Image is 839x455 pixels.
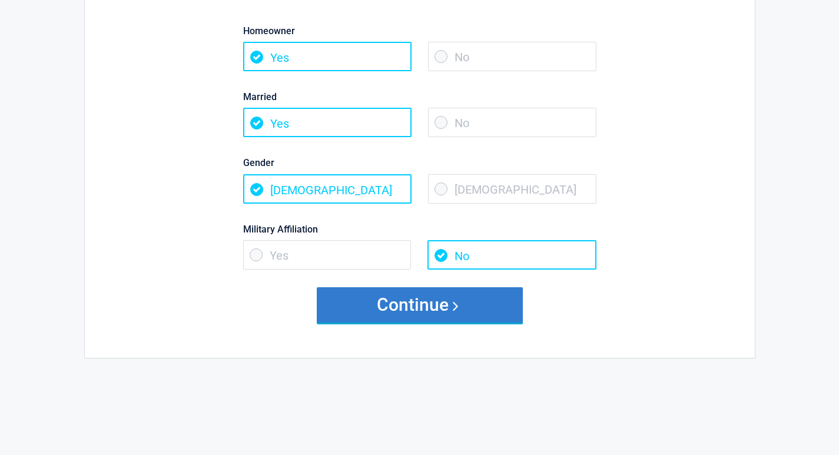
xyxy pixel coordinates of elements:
[243,240,412,270] span: Yes
[428,42,596,71] span: No
[243,89,596,105] label: Married
[243,42,412,71] span: Yes
[428,174,596,204] span: [DEMOGRAPHIC_DATA]
[427,240,596,270] span: No
[243,155,596,171] label: Gender
[243,221,596,237] label: Military Affiliation
[243,174,412,204] span: [DEMOGRAPHIC_DATA]
[243,23,596,39] label: Homeowner
[243,108,412,137] span: Yes
[317,287,523,323] button: Continue
[428,108,596,137] span: No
